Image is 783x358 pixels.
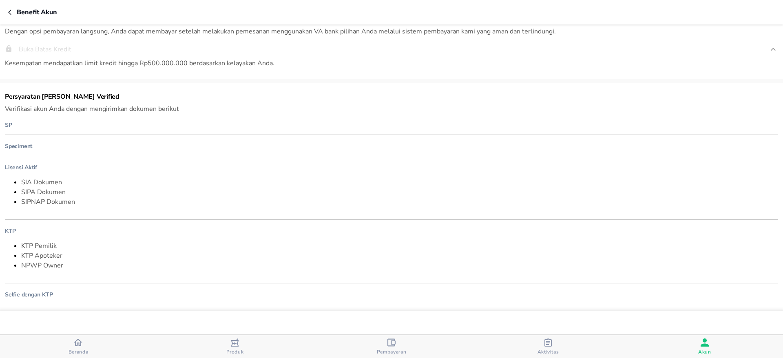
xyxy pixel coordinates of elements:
span: Produk [226,349,244,355]
p: KTP Apoteker [21,251,778,261]
div: Buka Batas KreditKesempatan mendapatkan limit kredit hingga Rp500.000.000 berdasarkan kelayakan A... [5,40,778,72]
button: verify your account [4,317,779,331]
div: Buka Batas Kredit [5,45,714,54]
span: Pembayaran [377,349,407,355]
p: SIA Dokumen [21,177,778,187]
p: Kesempatan mendapatkan limit kredit hingga Rp500.000.000 berdasarkan kelayakan Anda. [5,54,778,68]
span: verify your account [11,319,772,329]
p: Speciment [5,135,778,150]
p: Benefit Akun [17,7,57,17]
p: SIPNAP Dokumen [21,197,778,207]
button: Akun [626,335,783,358]
p: Persyaratan [PERSON_NAME] Verified [5,89,778,104]
p: Lisensi Aktif [5,156,778,171]
button: Pembayaran [313,335,470,358]
p: KTP Pemilik [21,241,778,251]
span: Aktivitas [537,349,559,355]
p: Verifikasi akun Anda dengan mengirimkan dokumen berikut [5,104,778,114]
p: SP [5,114,778,128]
p: SIPA Dokumen [21,187,778,197]
p: NPWP Owner [21,261,778,270]
p: Dengan opsi pembayaran langsung, Anda dapat membayar setelah melakukan pemesanan menggunakan VA b... [5,22,778,36]
p: KTP [5,220,778,234]
button: Aktivitas [470,335,626,358]
span: Beranda [69,349,88,355]
span: Akun [698,349,711,355]
button: Produk [157,335,313,358]
p: Selfie dengan KTP [5,283,778,298]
